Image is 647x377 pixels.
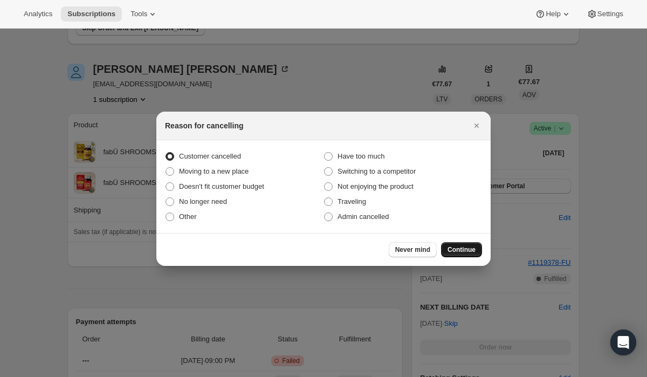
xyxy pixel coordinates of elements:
[61,6,122,22] button: Subscriptions
[17,6,59,22] button: Analytics
[165,120,243,131] h2: Reason for cancelling
[546,10,560,18] span: Help
[528,6,577,22] button: Help
[448,245,476,254] span: Continue
[580,6,630,22] button: Settings
[441,242,482,257] button: Continue
[395,245,430,254] span: Never mind
[597,10,623,18] span: Settings
[179,213,197,221] span: Other
[338,213,389,221] span: Admin cancelled
[338,152,384,160] span: Have too much
[179,152,241,160] span: Customer cancelled
[179,167,249,175] span: Moving to a new place
[338,197,366,205] span: Traveling
[610,330,636,355] div: Open Intercom Messenger
[338,167,416,175] span: Switching to a competitor
[130,10,147,18] span: Tools
[179,197,227,205] span: No longer need
[389,242,437,257] button: Never mind
[179,182,264,190] span: Doesn't fit customer budget
[338,182,414,190] span: Not enjoying the product
[469,118,484,133] button: Close
[24,10,52,18] span: Analytics
[124,6,164,22] button: Tools
[67,10,115,18] span: Subscriptions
